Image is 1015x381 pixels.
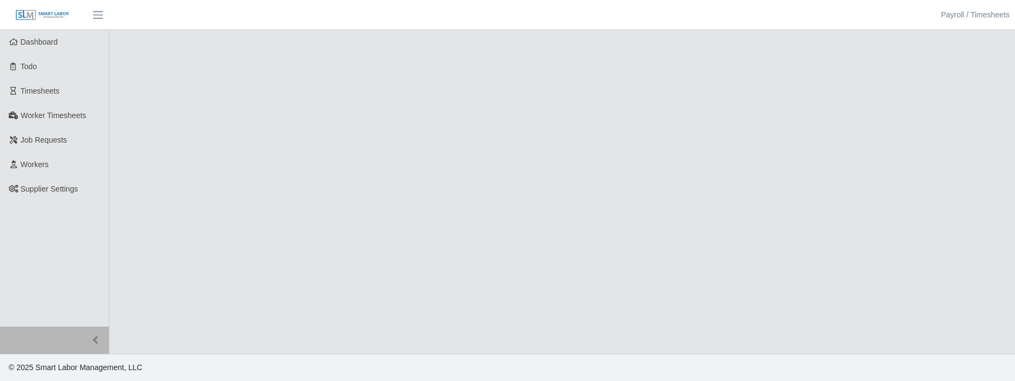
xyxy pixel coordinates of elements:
[21,38,58,46] span: Dashboard
[21,111,86,120] span: Worker Timesheets
[21,62,37,71] span: Todo
[21,136,67,144] span: Job Requests
[9,363,142,372] span: © 2025 Smart Labor Management, LLC
[15,9,70,21] img: SLM Logo
[21,160,49,169] span: Workers
[21,185,78,193] span: Supplier Settings
[941,9,1010,21] a: Payroll / Timesheets
[21,87,60,95] span: Timesheets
